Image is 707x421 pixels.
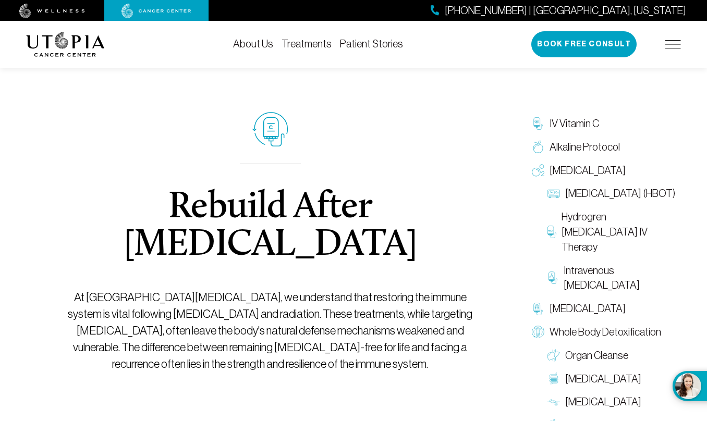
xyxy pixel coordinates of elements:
a: Organ Cleanse [542,344,681,367]
h1: Rebuild After [MEDICAL_DATA] [63,189,478,264]
a: [MEDICAL_DATA] [542,390,681,414]
a: Hydrogren [MEDICAL_DATA] IV Therapy [542,205,681,258]
img: Hyperbaric Oxygen Therapy (HBOT) [547,188,560,200]
span: [MEDICAL_DATA] (HBOT) [565,186,675,201]
span: [MEDICAL_DATA] [550,301,626,316]
a: Alkaline Protocol [527,135,681,159]
a: Intravenous [MEDICAL_DATA] [542,259,681,298]
a: Whole Body Detoxification [527,320,681,344]
a: About Us [233,38,273,49]
span: [MEDICAL_DATA] [565,372,641,387]
a: [MEDICAL_DATA] [542,367,681,391]
img: Hydrogren Peroxide IV Therapy [547,226,556,238]
span: IV Vitamin C [550,116,599,131]
span: Hydrogren [MEDICAL_DATA] IV Therapy [562,209,676,254]
span: Whole Body Detoxification [550,325,661,340]
img: wellness [19,4,85,18]
img: Alkaline Protocol [532,141,544,153]
img: Oxygen Therapy [532,164,544,177]
img: Organ Cleanse [547,349,560,362]
img: icon-hamburger [665,40,681,48]
img: Chelation Therapy [532,303,544,315]
img: Colon Therapy [547,373,560,385]
a: Treatments [282,38,332,49]
img: logo [26,32,105,57]
span: [MEDICAL_DATA] [565,394,641,410]
a: [PHONE_NUMBER] | [GEOGRAPHIC_DATA], [US_STATE] [431,3,686,18]
img: Intravenous Ozone Therapy [547,271,558,284]
img: Lymphatic Massage [547,396,560,408]
span: Organ Cleanse [565,348,628,363]
img: cancer center [121,4,191,18]
p: At [GEOGRAPHIC_DATA][MEDICAL_DATA], we understand that restoring the immune system is vital follo... [63,289,478,372]
a: [MEDICAL_DATA] (HBOT) [542,182,681,205]
span: Alkaline Protocol [550,140,620,155]
img: Whole Body Detoxification [532,326,544,338]
img: icon [252,112,288,147]
img: IV Vitamin C [532,117,544,130]
button: Book Free Consult [531,31,637,57]
span: [PHONE_NUMBER] | [GEOGRAPHIC_DATA], [US_STATE] [445,3,686,18]
a: IV Vitamin C [527,112,681,135]
span: [MEDICAL_DATA] [550,163,626,178]
a: [MEDICAL_DATA] [527,297,681,320]
a: [MEDICAL_DATA] [527,159,681,182]
a: Patient Stories [340,38,403,49]
span: Intravenous [MEDICAL_DATA] [564,263,676,293]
